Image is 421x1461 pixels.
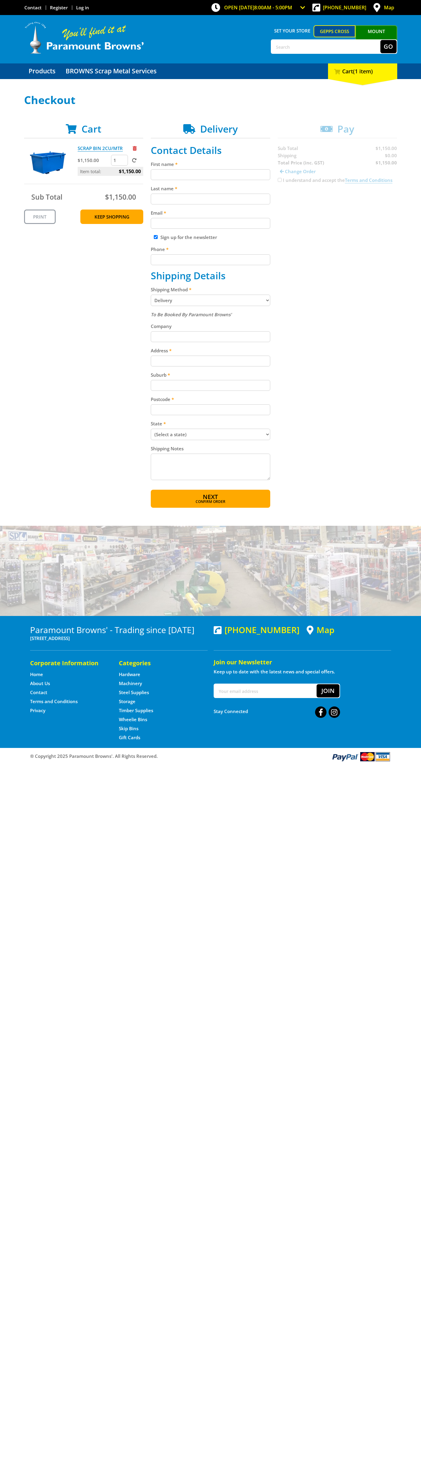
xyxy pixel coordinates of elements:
a: Go to the Steel Supplies page [119,689,149,696]
span: $1,150.00 [119,167,141,176]
span: Next [203,493,218,501]
label: Sign up for the newsletter [160,234,217,240]
label: Postcode [151,396,270,403]
img: PayPal, Mastercard, Visa accepted [331,751,391,762]
span: 8:00am - 5:00pm [254,4,292,11]
a: Go to the Timber Supplies page [119,707,153,714]
label: First name [151,161,270,168]
p: $1,150.00 [78,157,110,164]
a: Go to the Wheelie Bins page [119,716,147,723]
label: State [151,420,270,427]
a: Go to the Privacy page [30,707,45,714]
div: [PHONE_NUMBER] [214,625,299,635]
div: ® Copyright 2025 Paramount Browns'. All Rights Reserved. [24,751,397,762]
label: Shipping Notes [151,445,270,452]
input: Search [271,40,380,53]
input: Please enter your email address. [151,218,270,229]
h5: Categories [119,659,196,667]
button: Join [317,684,339,697]
span: Cart [82,122,101,135]
input: Your email address [214,684,317,697]
span: (1 item) [353,68,373,75]
img: SCRAP BIN 2CU/MTR [30,145,66,181]
h1: Checkout [24,94,397,106]
a: Log in [76,5,89,11]
a: Go to the About Us page [30,680,50,687]
a: Go to the Products page [24,63,60,79]
a: Go to the Storage page [119,698,135,705]
a: View a map of Gepps Cross location [307,625,334,635]
h3: Paramount Browns' - Trading since [DATE] [30,625,208,635]
a: SCRAP BIN 2CU/MTR [78,145,123,152]
span: Set your store [271,25,314,36]
input: Please enter your first name. [151,169,270,180]
em: To Be Booked By Paramount Browns' [151,311,232,317]
label: Email [151,209,270,216]
a: Go to the Machinery page [119,680,142,687]
div: Cart [328,63,397,79]
a: Go to the Gift Cards page [119,734,140,741]
div: Stay Connected [214,704,340,718]
a: Go to the registration page [50,5,68,11]
input: Please enter your suburb. [151,380,270,391]
input: Please enter your telephone number. [151,254,270,265]
button: Go [380,40,397,53]
a: Gepps Cross [314,25,355,37]
input: Please enter your last name. [151,194,270,204]
span: $1,150.00 [105,192,136,202]
a: Go to the Contact page [30,689,47,696]
h5: Join our Newsletter [214,658,391,666]
a: Go to the Hardware page [119,671,140,678]
label: Shipping Method [151,286,270,293]
a: Keep Shopping [80,210,143,224]
h5: Corporate Information [30,659,107,667]
label: Phone [151,246,270,253]
label: Address [151,347,270,354]
a: Go to the Terms and Conditions page [30,698,78,705]
a: Print [24,210,56,224]
input: Please enter your address. [151,356,270,366]
a: Go to the Contact page [24,5,42,11]
select: Please select your state. [151,429,270,440]
input: Please enter your postcode. [151,404,270,415]
select: Please select a shipping method. [151,295,270,306]
a: Remove from cart [133,145,137,151]
h2: Shipping Details [151,270,270,281]
a: Go to the Home page [30,671,43,678]
a: Go to the Skip Bins page [119,725,138,732]
img: Paramount Browns' [24,21,144,54]
a: Mount [PERSON_NAME] [355,25,397,48]
p: [STREET_ADDRESS] [30,635,208,642]
label: Company [151,323,270,330]
p: Item total: [78,167,143,176]
button: Next Confirm order [151,490,270,508]
span: Sub Total [31,192,62,202]
span: Confirm order [164,500,257,504]
label: Suburb [151,371,270,378]
label: Last name [151,185,270,192]
a: Go to the BROWNS Scrap Metal Services page [61,63,161,79]
p: Keep up to date with the latest news and special offers. [214,668,391,675]
span: Delivery [200,122,238,135]
span: OPEN [DATE] [224,4,292,11]
h2: Contact Details [151,145,270,156]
